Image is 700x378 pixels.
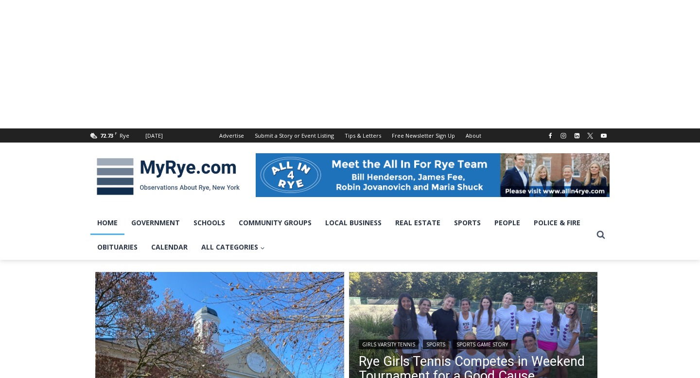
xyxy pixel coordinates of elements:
[187,211,232,235] a: Schools
[115,130,117,136] span: F
[120,131,129,140] div: Rye
[488,211,527,235] a: People
[388,211,447,235] a: Real Estate
[386,128,460,143] a: Free Newsletter Sign Up
[90,151,246,202] img: MyRye.com
[90,211,592,260] nav: Primary Navigation
[249,128,339,143] a: Submit a Story or Event Listing
[100,132,113,139] span: 72.73
[571,130,583,142] a: Linkedin
[598,130,610,142] a: YouTube
[318,211,388,235] a: Local Business
[214,128,249,143] a: Advertise
[339,128,386,143] a: Tips & Letters
[359,338,588,349] div: | |
[201,242,265,252] span: All Categories
[359,340,419,349] a: Girls Varsity Tennis
[558,130,569,142] a: Instagram
[423,340,449,349] a: Sports
[194,235,272,259] a: All Categories
[145,131,163,140] div: [DATE]
[453,340,511,349] a: Sports Game Story
[214,128,487,143] nav: Secondary Navigation
[592,226,610,244] button: View Search Form
[232,211,318,235] a: Community Groups
[584,130,596,142] a: X
[544,130,556,142] a: Facebook
[256,153,610,197] img: All in for Rye
[447,211,488,235] a: Sports
[527,211,587,235] a: Police & Fire
[144,235,194,259] a: Calendar
[460,128,487,143] a: About
[124,211,187,235] a: Government
[90,211,124,235] a: Home
[90,235,144,259] a: Obituaries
